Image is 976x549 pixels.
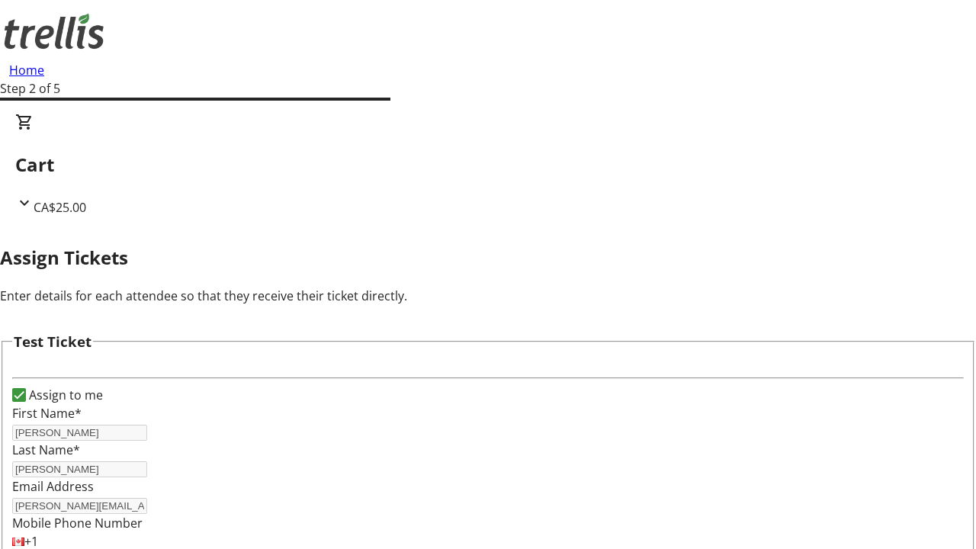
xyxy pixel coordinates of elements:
[14,331,91,352] h3: Test Ticket
[34,199,86,216] span: CA$25.00
[26,386,103,404] label: Assign to me
[12,441,80,458] label: Last Name*
[12,515,143,531] label: Mobile Phone Number
[12,478,94,495] label: Email Address
[15,113,961,217] div: CartCA$25.00
[15,151,961,178] h2: Cart
[12,405,82,422] label: First Name*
